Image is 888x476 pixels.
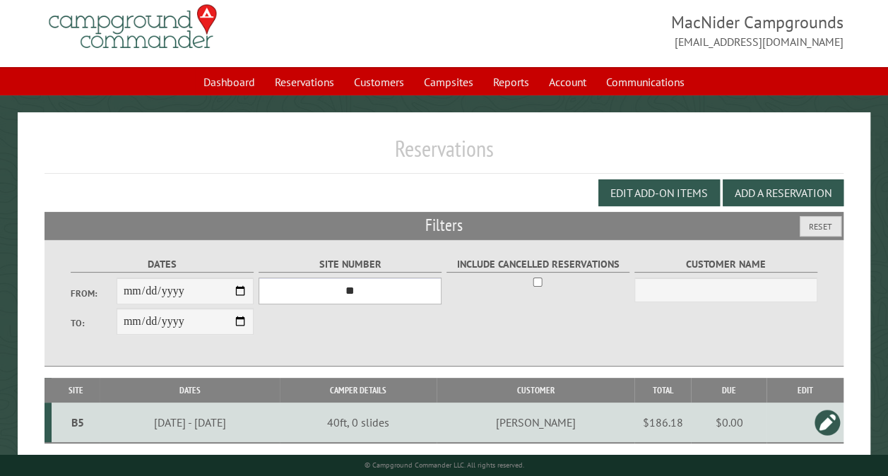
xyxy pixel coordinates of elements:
[437,403,635,443] td: [PERSON_NAME]
[280,378,437,403] th: Camper Details
[57,415,97,429] div: B5
[280,403,437,443] td: 40ft, 0 slides
[598,179,720,206] button: Edit Add-on Items
[195,69,264,95] a: Dashboard
[71,316,117,330] label: To:
[634,256,817,273] label: Customer Name
[634,403,691,443] td: $186.18
[71,287,117,300] label: From:
[766,378,843,403] th: Edit
[71,256,254,273] label: Dates
[437,378,635,403] th: Customer
[415,69,482,95] a: Campsites
[540,69,595,95] a: Account
[266,69,343,95] a: Reservations
[634,378,691,403] th: Total
[485,69,538,95] a: Reports
[691,378,766,403] th: Due
[102,415,278,429] div: [DATE] - [DATE]
[691,403,766,443] td: $0.00
[45,212,843,239] h2: Filters
[598,69,693,95] a: Communications
[800,216,841,237] button: Reset
[723,179,843,206] button: Add a Reservation
[446,256,629,273] label: Include Cancelled Reservations
[444,11,844,50] span: MacNider Campgrounds [EMAIL_ADDRESS][DOMAIN_NAME]
[345,69,413,95] a: Customers
[52,378,100,403] th: Site
[259,256,442,273] label: Site Number
[45,135,843,174] h1: Reservations
[100,378,280,403] th: Dates
[365,460,524,470] small: © Campground Commander LLC. All rights reserved.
